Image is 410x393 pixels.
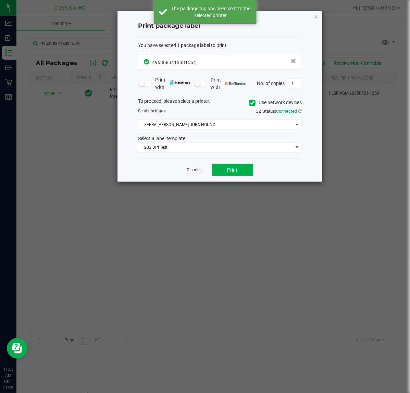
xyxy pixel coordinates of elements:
[7,338,27,359] iframe: Resource center
[138,120,293,130] span: ZEBRA-[PERSON_NAME]-JURA-HOUND
[138,42,302,49] div: :
[257,80,285,86] span: No. of copies
[171,5,251,19] div: The package tag has been sent to the selected printer.
[138,42,226,48] span: You have selected 1 package label to print
[227,167,238,173] span: Print
[187,167,202,173] a: Dismiss
[138,109,166,113] span: Send to:
[144,58,150,65] span: In Sync
[138,143,293,152] span: 203 DPI Test
[147,109,161,113] span: label(s)
[155,76,190,91] span: Print with
[249,99,302,106] label: Use network devices
[225,82,246,85] img: bartender.png
[276,109,297,114] span: Connected
[152,60,196,65] span: 4963683413381564
[133,135,307,142] div: Select a label template.
[138,22,302,30] h4: Print package label
[212,164,253,176] button: Print
[133,98,307,108] div: To proceed, please select a printer.
[256,109,302,114] span: QZ Status:
[170,80,190,85] img: mark_magic_cybra.png
[211,76,246,91] span: Print with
